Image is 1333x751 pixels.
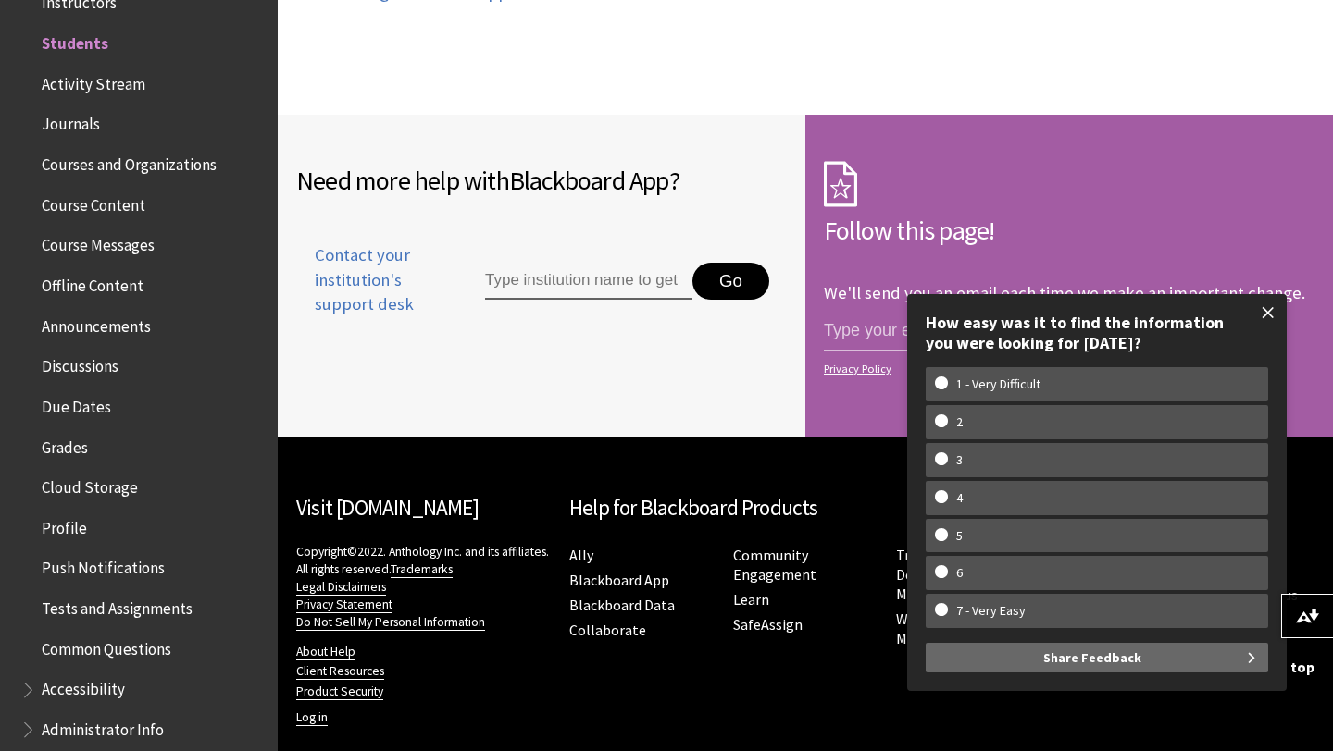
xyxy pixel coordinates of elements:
[42,553,165,578] span: Push Notifications
[733,546,816,585] a: Community Engagement
[935,490,984,506] w-span: 4
[926,313,1268,352] div: How easy was it to find the information you were looking for [DATE]?
[824,161,857,207] img: Subscription Icon
[42,28,108,53] span: Students
[569,546,593,565] a: Ally
[42,472,138,497] span: Cloud Storage
[42,311,151,336] span: Announcements
[42,593,193,618] span: Tests and Assignments
[485,263,692,300] input: Type institution name to get support
[42,634,171,659] span: Common Questions
[42,714,164,739] span: Administrator Info
[296,243,442,316] span: Contact your institution's support desk
[296,614,485,631] a: Do Not Sell My Personal Information
[42,270,143,295] span: Offline Content
[733,615,803,634] a: SafeAssign
[926,643,1268,672] button: Share Feedback
[824,211,1314,250] h2: Follow this page!
[42,391,111,416] span: Due Dates
[569,596,675,615] a: Blackboard Data
[569,492,1041,524] h2: Help for Blackboard Products
[296,709,328,726] a: Log in
[1043,643,1141,672] span: Share Feedback
[935,528,984,544] w-span: 5
[824,313,1129,351] input: email address
[509,164,669,197] span: Blackboard App
[391,561,453,578] a: Trademarks
[42,190,145,215] span: Course Content
[42,351,118,375] span: Discussions
[296,161,787,200] h2: Need more help with ?
[42,512,87,537] span: Profile
[42,674,125,699] span: Accessibility
[296,683,383,700] a: Product Security
[296,579,386,596] a: Legal Disclaimers
[935,603,1047,619] w-span: 7 - Very Easy
[935,376,1062,392] w-span: 1 - Very Difficult
[42,149,217,174] span: Courses and Organizations
[896,609,1002,648] a: Web Community Manager
[733,590,769,609] a: Learn
[296,494,479,521] a: Visit [DOMAIN_NAME]
[824,363,1309,375] a: Privacy Policy
[935,452,984,468] w-span: 3
[569,621,646,640] a: Collaborate
[296,644,355,660] a: About Help
[824,282,1305,303] p: We'll send you an email each time we make an important change.
[935,414,984,430] w-span: 2
[896,546,983,604] a: Training and Development Manager
[42,109,100,134] span: Journals
[42,432,88,457] span: Grades
[569,571,669,590] a: Blackboard App
[296,543,551,631] p: Copyright©2022. Anthology Inc. and its affiliates. All rights reserved.
[692,263,769,300] button: Go
[296,243,442,339] a: Contact your institution's support desk
[42,230,155,255] span: Course Messages
[42,68,145,93] span: Activity Stream
[296,597,392,613] a: Privacy Statement
[296,663,384,680] a: Client Resources
[935,565,984,581] w-span: 6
